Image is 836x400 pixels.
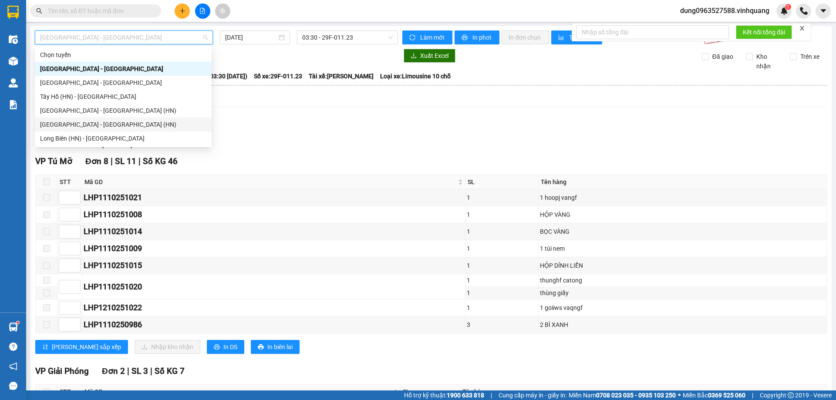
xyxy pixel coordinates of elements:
button: sort-ascending[PERSON_NAME] sắp xếp [35,340,128,354]
div: 1 goiiws vaqngf [540,303,825,313]
div: LHP1110251014 [84,225,464,238]
img: logo [4,28,6,69]
strong: 0369 525 060 [708,392,745,399]
div: Long Biên (HN) - Thanh Hóa [35,131,212,145]
span: Đơn 2 [102,366,125,376]
div: LHP1110251021 [84,192,464,204]
div: 1 [467,244,537,253]
span: In phơi [472,33,492,42]
div: LHP1110250986 [84,319,464,331]
span: SL 3 [131,366,148,376]
strong: Hotline : 0889 23 23 23 [9,57,58,71]
span: SL 11 [115,156,136,166]
div: LHP1210251022 [84,302,464,314]
div: Thanh Hóa - Hà Nội [35,62,212,76]
span: plus [179,8,185,14]
span: | [111,156,113,166]
input: Nhập số tổng đài [576,25,729,39]
th: STT [57,175,82,189]
div: 1 [467,261,537,270]
span: Đã giao [709,52,737,61]
span: Thanh Hóa - Hà Nội [40,31,208,44]
strong: 0708 023 035 - 0935 103 250 [596,392,676,399]
div: Long Biên (HN) - [GEOGRAPHIC_DATA] [40,134,206,143]
div: thùng giấy [540,288,825,298]
button: caret-down [816,3,831,19]
div: 1 [467,288,537,298]
span: Loại xe: Limousine 10 chỗ [380,71,451,81]
sup: 1 [17,321,19,324]
img: logo-vxr [7,6,19,19]
div: BỌC VÀNG [540,227,825,236]
div: 1 [467,210,537,219]
span: In DS [223,342,237,352]
div: Thanh Hóa - Long Biên (HN) [35,104,212,118]
span: dung0963527588.vinhquang [673,5,776,16]
strong: 1900 633 818 [447,392,484,399]
button: downloadXuất Excel [404,49,455,63]
span: download [411,53,417,60]
span: message [9,382,17,390]
span: [PERSON_NAME] sắp xếp [52,342,121,352]
th: SL [401,385,460,399]
div: 1 [467,227,537,236]
th: Tên hàng [539,175,827,189]
span: copyright [788,392,794,398]
span: notification [9,362,17,370]
th: Tên hàng [460,385,827,399]
span: question-circle [9,343,17,351]
button: printerIn phơi [455,30,499,44]
sup: 1 [785,4,791,10]
button: Kết nối tổng đài [736,25,792,39]
span: | [491,390,492,400]
span: Miền Bắc [683,390,745,400]
img: warehouse-icon [9,323,18,332]
td: LHP1210251022 [82,299,465,316]
div: Chọn tuyến [40,50,206,60]
button: printerIn DS [207,340,244,354]
span: aim [219,8,226,14]
td: LHP1110251021 [82,189,465,206]
div: LHP1110251020 [84,281,464,293]
span: Cung cấp máy in - giấy in: [499,390,566,400]
div: 2 BÌ XANH [540,320,825,329]
td: LHP1110251009 [82,240,465,257]
span: Đơn 8 [85,156,108,166]
div: Thanh Hóa - Tây Hồ (HN) [35,118,212,131]
div: Chọn tuyến [35,48,212,62]
button: file-add [195,3,210,19]
span: file-add [199,8,206,14]
span: Số KG 46 [143,156,178,166]
span: Trên xe [797,52,823,61]
span: Miền Nam [569,390,676,400]
div: [GEOGRAPHIC_DATA] - [GEOGRAPHIC_DATA] (HN) [40,106,206,115]
div: Tây Hồ (HN) - Thanh Hóa [35,90,212,104]
td: LHP1110251020 [82,274,465,299]
img: warehouse-icon [9,35,18,44]
span: sort-ascending [42,344,48,351]
div: thunghf catong [540,276,825,285]
button: bar-chartThống kê [551,30,602,44]
div: HỘP DÍNH LIỀN [540,261,825,270]
div: 1 hoopj vangf [540,193,825,202]
div: Hà Nội - Thanh Hóa [35,76,212,90]
strong: PHIẾU GỬI HÀNG [12,37,56,56]
span: Kết nối tổng đài [743,27,785,37]
span: search [36,8,42,14]
span: printer [462,34,469,41]
div: 1 [467,193,537,202]
td: LHP1110251015 [82,257,465,274]
div: [GEOGRAPHIC_DATA] - [GEOGRAPHIC_DATA] [40,78,206,87]
th: STT [57,385,82,399]
span: sync [409,34,417,41]
img: warehouse-icon [9,78,18,87]
div: 1 [467,303,537,313]
td: LHP1110251014 [82,223,465,240]
span: In biên lai [267,342,293,352]
button: In đơn chọn [502,30,549,44]
input: 12/10/2025 [225,33,277,42]
span: 03:30 - 29F-011.23 [302,31,393,44]
div: Tây Hồ (HN) - [GEOGRAPHIC_DATA] [40,92,206,101]
span: | [150,366,152,376]
span: | [127,366,129,376]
